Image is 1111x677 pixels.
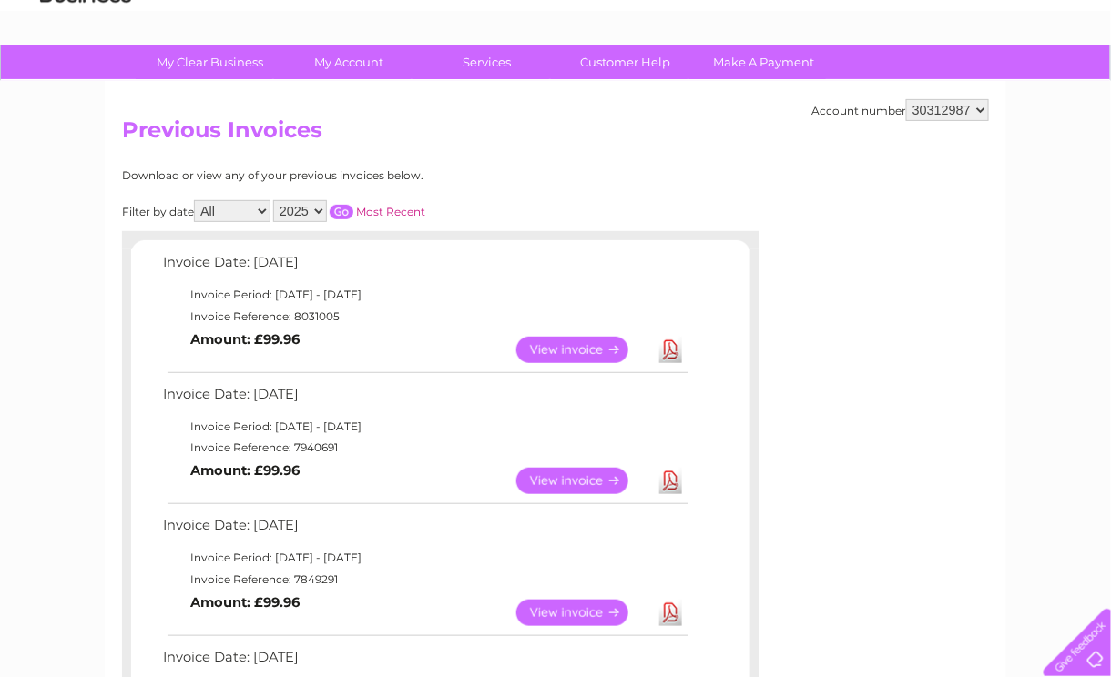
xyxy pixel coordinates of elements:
[689,45,840,79] a: Make A Payment
[158,437,691,459] td: Invoice Reference: 7940691
[190,462,300,479] b: Amount: £99.96
[158,306,691,328] td: Invoice Reference: 8031005
[158,284,691,306] td: Invoice Period: [DATE] - [DATE]
[158,569,691,591] td: Invoice Reference: 7849291
[659,337,682,363] a: Download
[39,47,132,103] img: logo.png
[790,77,825,91] a: Water
[122,169,600,182] div: Download or view any of your previous invoices below.
[659,600,682,626] a: Download
[659,468,682,494] a: Download
[413,45,563,79] a: Services
[127,10,987,88] div: Clear Business is a trading name of Verastar Limited (registered in [GEOGRAPHIC_DATA] No. 3667643...
[158,416,691,438] td: Invoice Period: [DATE] - [DATE]
[768,9,893,32] a: 0333 014 3131
[990,77,1035,91] a: Contact
[122,117,989,152] h2: Previous Invoices
[953,77,979,91] a: Blog
[190,594,300,611] b: Amount: £99.96
[158,547,691,569] td: Invoice Period: [DATE] - [DATE]
[274,45,424,79] a: My Account
[190,331,300,348] b: Amount: £99.96
[551,45,701,79] a: Customer Help
[516,468,650,494] a: View
[811,99,989,121] div: Account number
[158,513,691,547] td: Invoice Date: [DATE]
[516,600,650,626] a: View
[516,337,650,363] a: View
[1051,77,1094,91] a: Log out
[887,77,942,91] a: Telecoms
[136,45,286,79] a: My Clear Business
[122,200,600,222] div: Filter by date
[158,382,691,416] td: Invoice Date: [DATE]
[158,250,691,284] td: Invoice Date: [DATE]
[356,205,425,218] a: Most Recent
[836,77,876,91] a: Energy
